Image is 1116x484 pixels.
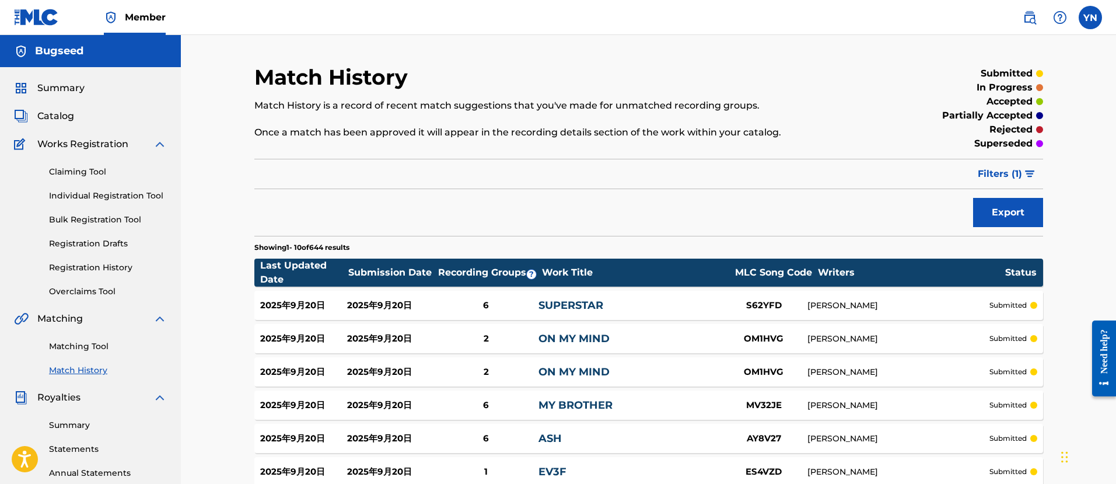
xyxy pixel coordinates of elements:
[538,365,610,378] a: ON MY MIND
[260,465,347,479] div: 2025年9月20日
[49,262,167,274] a: Registration History
[347,332,434,346] div: 2025年9月20日
[720,332,807,346] div: OM1HVG
[348,266,436,280] div: Submission Date
[14,44,28,58] img: Accounts
[434,465,538,479] div: 1
[49,443,167,455] a: Statements
[807,366,989,378] div: [PERSON_NAME]
[538,332,610,345] a: ON MY MIND
[14,109,28,123] img: Catalog
[49,214,167,226] a: Bulk Registration Tool
[974,137,1033,151] p: superseded
[1053,11,1067,25] img: help
[434,365,538,379] div: 2
[434,399,538,412] div: 6
[347,365,434,379] div: 2025年9月20日
[1025,170,1035,177] img: filter
[989,333,1027,344] p: submitted
[14,391,28,405] img: Royalties
[977,81,1033,95] p: in progress
[434,432,538,445] div: 6
[538,299,603,312] a: SUPERSTAR
[153,137,167,151] img: expand
[37,81,85,95] span: Summary
[49,364,167,377] a: Match History
[260,365,347,379] div: 2025年9月20日
[538,432,562,445] a: ASH
[254,242,349,253] p: Showing 1 - 10 of 644 results
[260,399,347,412] div: 2025年9月20日
[37,109,74,123] span: Catalog
[730,266,817,280] div: MLC Song Code
[49,340,167,353] a: Matching Tool
[538,399,613,412] a: MY BROTHER
[125,11,166,24] span: Member
[260,332,347,346] div: 2025年9月20日
[260,299,347,312] div: 2025年9月20日
[347,299,434,312] div: 2025年9月20日
[347,465,434,479] div: 2025年9月20日
[49,238,167,250] a: Registration Drafts
[260,259,348,287] div: Last Updated Date
[720,365,807,379] div: OM1HVG
[720,299,807,312] div: S62YFD
[989,123,1033,137] p: rejected
[434,332,538,346] div: 2
[1083,312,1116,406] iframe: Resource Center
[978,167,1022,181] span: Filters ( 1 )
[1048,6,1072,29] div: Help
[1058,428,1116,484] div: チャットウィジェット
[1023,11,1037,25] img: search
[1018,6,1041,29] a: Public Search
[254,126,862,140] p: Once a match has been approved it will appear in the recording details section of the work within...
[807,333,989,345] div: [PERSON_NAME]
[989,300,1027,311] p: submitted
[434,299,538,312] div: 6
[942,109,1033,123] p: partially accepted
[989,400,1027,410] p: submitted
[971,159,1043,189] button: Filters (1)
[347,399,434,412] div: 2025年9月20日
[153,391,167,405] img: expand
[347,432,434,445] div: 2025年9月20日
[254,64,414,90] h2: Match History
[37,312,83,326] span: Matching
[542,266,729,280] div: Work Title
[14,109,74,123] a: CatalogCatalog
[260,432,347,445] div: 2025年9月20日
[14,9,59,26] img: MLC Logo
[104,11,118,25] img: Top Rightsholder
[720,465,807,479] div: ES4VZD
[527,270,536,279] span: ?
[818,266,1005,280] div: Writers
[14,137,29,151] img: Works Registration
[14,81,28,95] img: Summary
[49,419,167,431] a: Summary
[14,81,85,95] a: SummarySummary
[1005,266,1037,280] div: Status
[49,166,167,178] a: Claiming Tool
[436,266,541,280] div: Recording Groups
[35,44,83,58] h5: Bugseed
[1061,440,1068,475] div: ドラッグ
[989,367,1027,377] p: submitted
[986,95,1033,109] p: accepted
[973,198,1043,227] button: Export
[807,399,989,412] div: [PERSON_NAME]
[254,99,862,113] p: Match History is a record of recent match suggestions that you've made for unmatched recording gr...
[14,312,29,326] img: Matching
[1058,428,1116,484] iframe: Chat Widget
[981,67,1033,81] p: submitted
[807,466,989,478] div: [PERSON_NAME]
[49,467,167,479] a: Annual Statements
[720,432,807,445] div: AY8V27
[49,285,167,298] a: Overclaims Tool
[49,190,167,202] a: Individual Registration Tool
[807,300,989,312] div: [PERSON_NAME]
[720,399,807,412] div: MV32JE
[989,466,1027,477] p: submitted
[37,137,128,151] span: Works Registration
